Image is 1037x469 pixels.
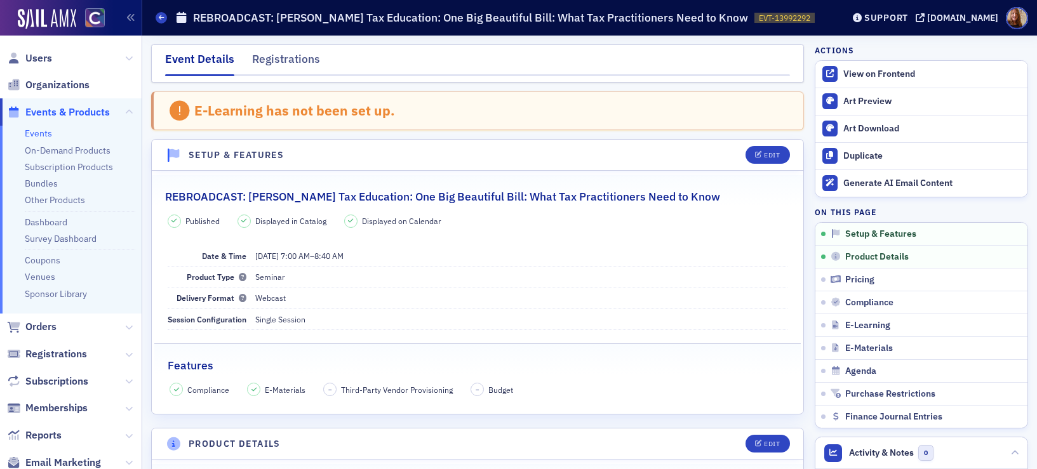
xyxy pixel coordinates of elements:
[25,145,110,156] a: On-Demand Products
[843,123,1021,135] div: Art Download
[916,13,1003,22] button: [DOMAIN_NAME]
[25,161,113,173] a: Subscription Products
[476,385,479,394] span: –
[25,288,87,300] a: Sponsor Library
[168,357,213,374] h2: Features
[362,215,441,227] span: Displayed on Calendar
[255,314,305,324] span: Single Session
[7,374,88,388] a: Subscriptions
[187,272,246,282] span: Product Type
[845,320,890,331] span: E-Learning
[759,13,810,23] span: EVT-13992292
[815,61,1027,88] a: View on Frontend
[314,251,344,261] time: 8:40 AM
[25,178,58,189] a: Bundles
[202,251,246,261] span: Date & Time
[764,440,780,447] div: Edit
[7,428,62,442] a: Reports
[25,374,88,388] span: Subscriptions
[845,388,935,400] span: Purchase Restrictions
[25,233,97,244] a: Survey Dashboard
[189,149,284,162] h4: Setup & Features
[849,446,914,459] span: Activity & Notes
[918,445,934,461] span: 0
[255,215,326,227] span: Displayed in Catalog
[7,401,88,415] a: Memberships
[25,105,110,119] span: Events & Products
[165,188,720,205] h2: REBROADCAST: [PERSON_NAME] Tax Education: One Big Beautiful Bill: What Tax Practitioners Need to ...
[815,88,1027,115] a: Art Preview
[843,69,1021,80] div: View on Frontend
[177,293,246,303] span: Delivery Format
[25,347,87,361] span: Registrations
[746,435,789,452] button: Edit
[864,12,908,23] div: Support
[76,8,105,30] a: View Homepage
[189,437,281,451] h4: Product Details
[815,142,1027,169] button: Duplicate
[845,297,893,308] span: Compliance
[843,178,1021,189] div: Generate AI Email Content
[7,105,110,119] a: Events & Products
[25,194,85,206] a: Other Products
[845,366,876,377] span: Agenda
[18,9,76,29] img: SailAMX
[7,51,52,65] a: Users
[255,293,286,303] span: Webcast
[165,51,234,76] div: Event Details
[845,251,909,263] span: Product Details
[845,411,942,423] span: Finance Journal Entries
[25,78,90,92] span: Organizations
[25,320,57,334] span: Orders
[25,128,52,139] a: Events
[25,401,88,415] span: Memberships
[25,216,67,228] a: Dashboard
[85,8,105,28] img: SailAMX
[845,343,893,354] span: E-Materials
[168,314,246,324] span: Session Configuration
[1006,7,1028,29] span: Profile
[25,254,60,266] a: Coupons
[328,385,332,394] span: –
[845,274,874,286] span: Pricing
[255,251,344,261] span: –
[194,102,395,119] div: E-Learning has not been set up.
[193,10,748,25] h1: REBROADCAST: [PERSON_NAME] Tax Education: One Big Beautiful Bill: What Tax Practitioners Need to ...
[25,428,62,442] span: Reports
[7,347,87,361] a: Registrations
[25,51,52,65] span: Users
[187,384,229,395] span: Compliance
[843,96,1021,107] div: Art Preview
[252,51,320,74] div: Registrations
[7,78,90,92] a: Organizations
[815,206,1028,218] h4: On this page
[815,169,1027,197] button: Generate AI Email Content
[265,384,305,395] span: E-Materials
[815,44,854,56] h4: Actions
[764,152,780,159] div: Edit
[815,115,1027,142] a: Art Download
[255,272,285,282] span: Seminar
[843,150,1021,162] div: Duplicate
[341,384,453,395] span: Third-Party Vendor Provisioning
[488,384,513,395] span: Budget
[845,228,916,240] span: Setup & Features
[281,251,310,261] time: 7:00 AM
[185,215,220,227] span: Published
[255,251,279,261] span: [DATE]
[25,271,55,282] a: Venues
[7,320,57,334] a: Orders
[927,12,998,23] div: [DOMAIN_NAME]
[746,146,789,164] button: Edit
